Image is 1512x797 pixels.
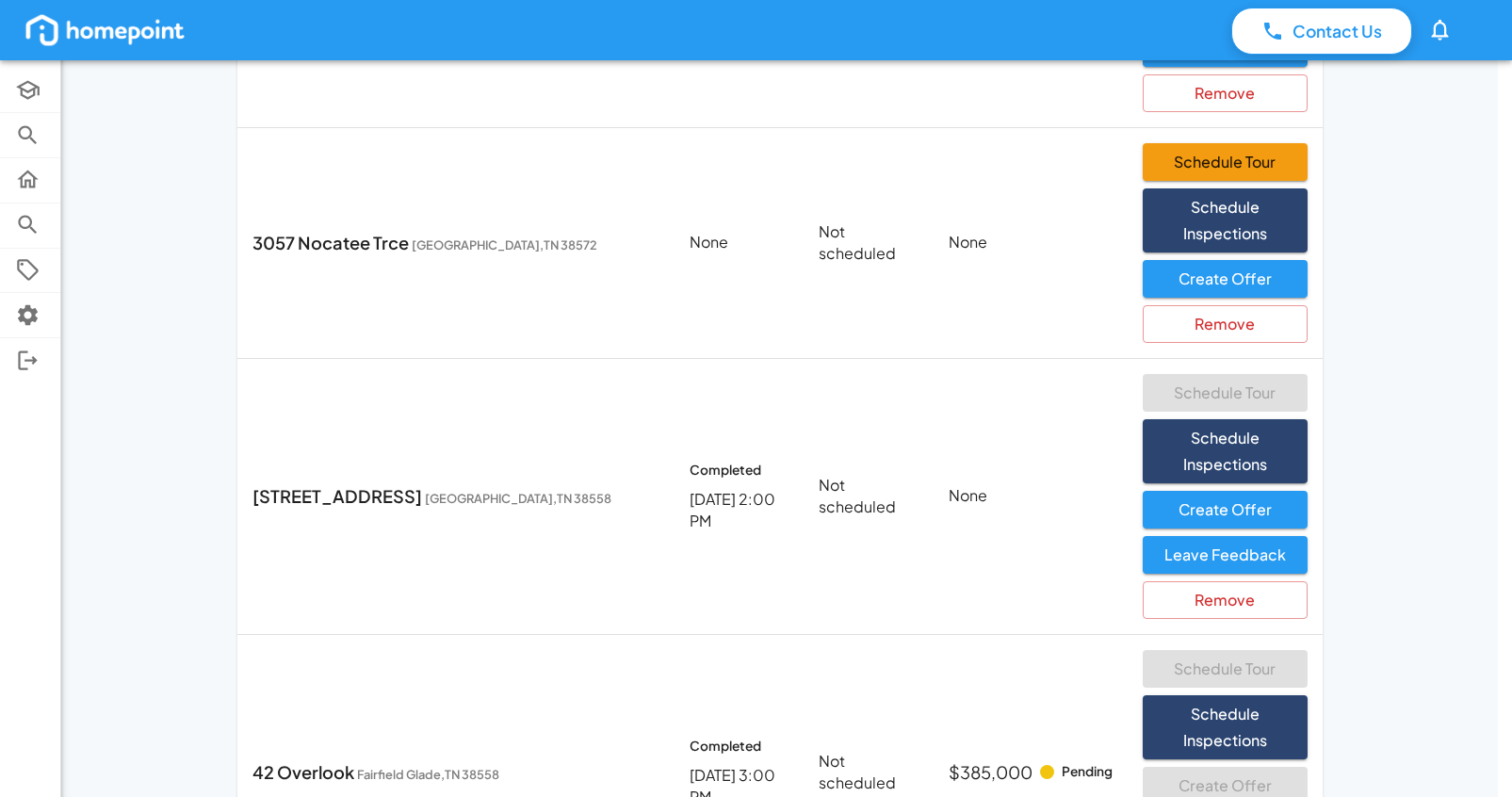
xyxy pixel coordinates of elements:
button: Create Offer [1143,260,1308,298]
img: homepoint_logo_white.png [23,11,187,49]
p: Contact Us [1293,19,1382,43]
p: [STREET_ADDRESS] [252,483,659,509]
button: Schedule Inspections [1143,695,1308,759]
button: Schedule Inspections [1143,419,1308,483]
span: [GEOGRAPHIC_DATA] , TN 38572 [412,237,597,252]
span: [GEOGRAPHIC_DATA] , TN 38558 [425,491,611,506]
button: Remove [1143,581,1308,619]
button: Remove [1143,305,1308,343]
span: Completed [690,736,761,757]
p: 42 Overlook [252,759,659,785]
p: Not scheduled [819,221,919,265]
p: Not scheduled [819,475,919,518]
p: 3057 Nocatee Trce [252,230,659,255]
p: Not scheduled [819,751,919,794]
button: Schedule Inspections [1143,188,1308,252]
button: Schedule Tour [1143,143,1308,181]
button: Leave Feedback [1143,536,1308,574]
p: $385,000 [949,759,1032,785]
p: None [690,232,789,253]
span: Pending [1062,761,1113,783]
button: Create Offer [1143,491,1308,529]
p: [DATE] 2:00 PM [690,489,789,532]
p: None [949,232,1113,253]
button: Remove [1143,74,1308,112]
p: None [949,485,1113,507]
span: Completed [690,460,761,481]
span: Fairfield Glade , TN 38558 [357,767,499,782]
